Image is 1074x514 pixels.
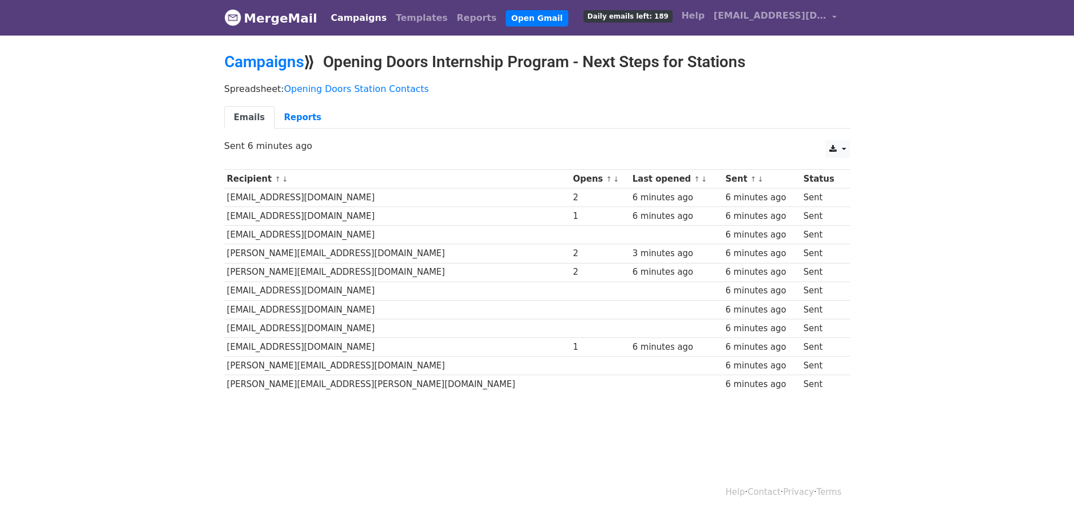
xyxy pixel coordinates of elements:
[801,319,843,337] td: Sent
[726,341,798,354] div: 6 minutes ago
[726,487,745,497] a: Help
[783,487,814,497] a: Privacy
[726,284,798,297] div: 6 minutes ago
[391,7,452,29] a: Templates
[282,175,288,183] a: ↓
[726,378,798,391] div: 6 minutes ago
[801,375,843,394] td: Sent
[275,175,281,183] a: ↑
[726,247,798,260] div: 6 minutes ago
[224,357,571,375] td: [PERSON_NAME][EMAIL_ADDRESS][DOMAIN_NAME]
[224,140,850,152] p: Sent 6 minutes ago
[573,247,627,260] div: 2
[801,226,843,244] td: Sent
[284,84,429,94] a: Opening Doors Station Contacts
[801,300,843,319] td: Sent
[723,170,801,188] th: Sent
[633,341,720,354] div: 6 minutes ago
[224,83,850,95] p: Spreadsheet:
[326,7,391,29] a: Campaigns
[726,266,798,279] div: 6 minutes ago
[606,175,612,183] a: ↑
[801,337,843,356] td: Sent
[224,188,571,207] td: [EMAIL_ADDRESS][DOMAIN_NAME]
[726,359,798,372] div: 6 minutes ago
[726,191,798,204] div: 6 minutes ago
[579,5,677,27] a: Daily emails left: 189
[224,337,571,356] td: [EMAIL_ADDRESS][DOMAIN_NAME]
[801,207,843,226] td: Sent
[573,341,627,354] div: 1
[573,210,627,223] div: 1
[613,175,620,183] a: ↓
[726,210,798,223] div: 6 minutes ago
[570,170,630,188] th: Opens
[801,244,843,263] td: Sent
[224,52,850,72] h2: ⟫ Opening Doors Internship Program - Next Steps for Stations
[633,191,720,204] div: 6 minutes ago
[506,10,568,27] a: Open Gmail
[224,106,275,129] a: Emails
[801,263,843,282] td: Sent
[224,170,571,188] th: Recipient
[584,10,673,23] span: Daily emails left: 189
[224,375,571,394] td: [PERSON_NAME][EMAIL_ADDRESS][PERSON_NAME][DOMAIN_NAME]
[701,175,708,183] a: ↓
[224,263,571,282] td: [PERSON_NAME][EMAIL_ADDRESS][DOMAIN_NAME]
[726,304,798,317] div: 6 minutes ago
[750,175,757,183] a: ↑
[633,210,720,223] div: 6 minutes ago
[748,487,780,497] a: Contact
[816,487,841,497] a: Terms
[224,207,571,226] td: [EMAIL_ADDRESS][DOMAIN_NAME]
[758,175,764,183] a: ↓
[714,9,827,23] span: [EMAIL_ADDRESS][DOMAIN_NAME]
[801,357,843,375] td: Sent
[224,6,317,30] a: MergeMail
[224,319,571,337] td: [EMAIL_ADDRESS][DOMAIN_NAME]
[224,300,571,319] td: [EMAIL_ADDRESS][DOMAIN_NAME]
[801,282,843,300] td: Sent
[677,5,709,27] a: Help
[573,191,627,204] div: 2
[726,322,798,335] div: 6 minutes ago
[726,229,798,241] div: 6 minutes ago
[633,266,720,279] div: 6 minutes ago
[573,266,627,279] div: 2
[224,244,571,263] td: [PERSON_NAME][EMAIL_ADDRESS][DOMAIN_NAME]
[801,188,843,207] td: Sent
[224,52,304,71] a: Campaigns
[224,9,241,26] img: MergeMail logo
[630,170,723,188] th: Last opened
[275,106,331,129] a: Reports
[801,170,843,188] th: Status
[709,5,841,31] a: [EMAIL_ADDRESS][DOMAIN_NAME]
[694,175,700,183] a: ↑
[633,247,720,260] div: 3 minutes ago
[224,226,571,244] td: [EMAIL_ADDRESS][DOMAIN_NAME]
[224,282,571,300] td: [EMAIL_ADDRESS][DOMAIN_NAME]
[452,7,501,29] a: Reports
